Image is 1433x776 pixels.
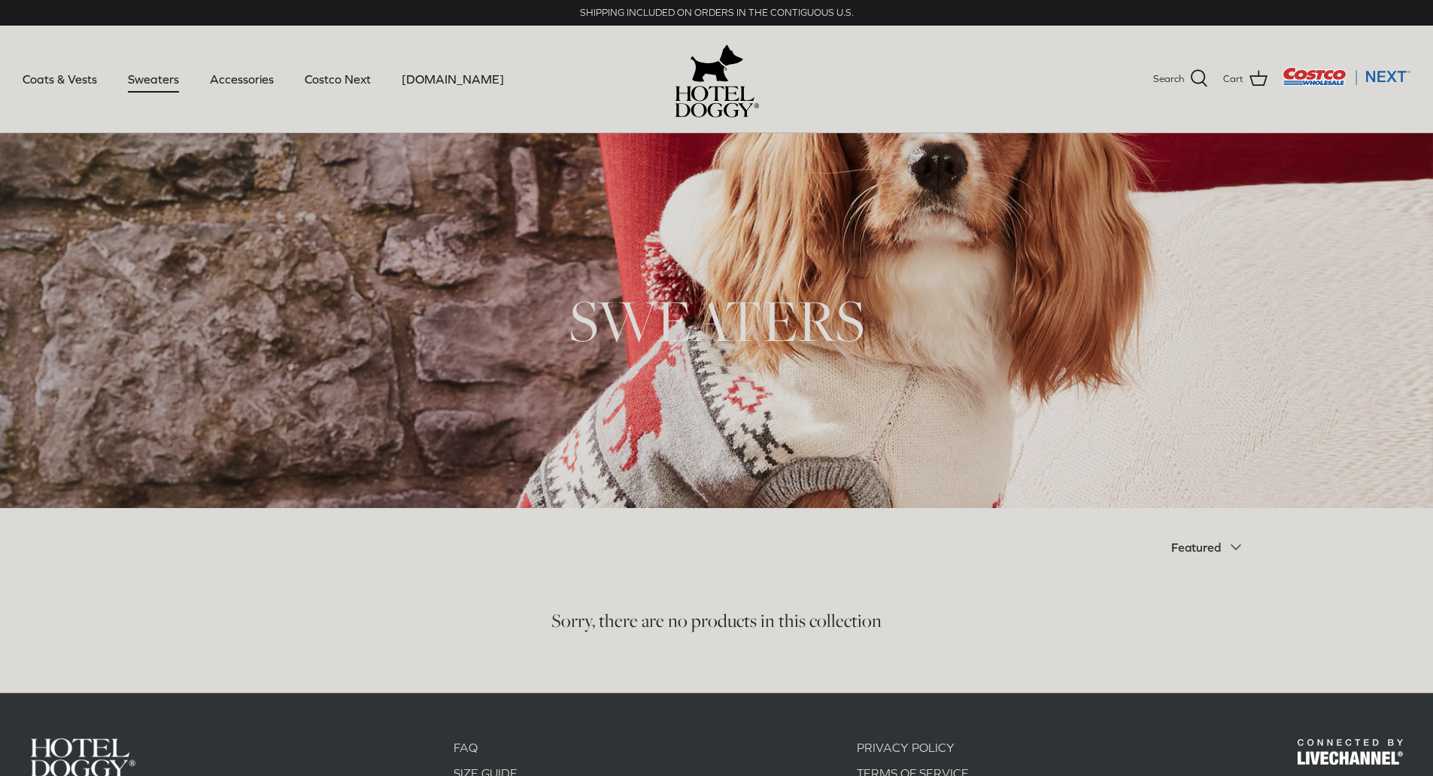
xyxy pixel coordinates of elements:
[454,741,478,754] a: FAQ
[1171,540,1221,554] span: Featured
[114,53,193,105] a: Sweaters
[675,41,759,117] a: hoteldoggy.com hoteldoggycom
[1223,72,1243,87] span: Cart
[196,53,287,105] a: Accessories
[9,53,111,105] a: Coats & Vests
[183,284,1251,358] h1: SWEATERS
[857,741,955,754] a: PRIVACY POLICY
[388,53,518,105] a: [DOMAIN_NAME]
[691,41,743,86] img: hoteldoggy.com
[291,53,384,105] a: Costco Next
[1298,738,1403,765] img: Hotel Doggy Costco Next
[183,609,1251,632] h5: Sorry, there are no products in this collection
[1283,67,1410,86] img: Costco Next
[1171,531,1251,564] button: Featured
[1283,77,1410,88] a: Visit Costco Next
[1153,72,1184,87] span: Search
[1223,69,1268,89] a: Cart
[1153,69,1208,89] a: Search
[675,86,759,117] img: hoteldoggycom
